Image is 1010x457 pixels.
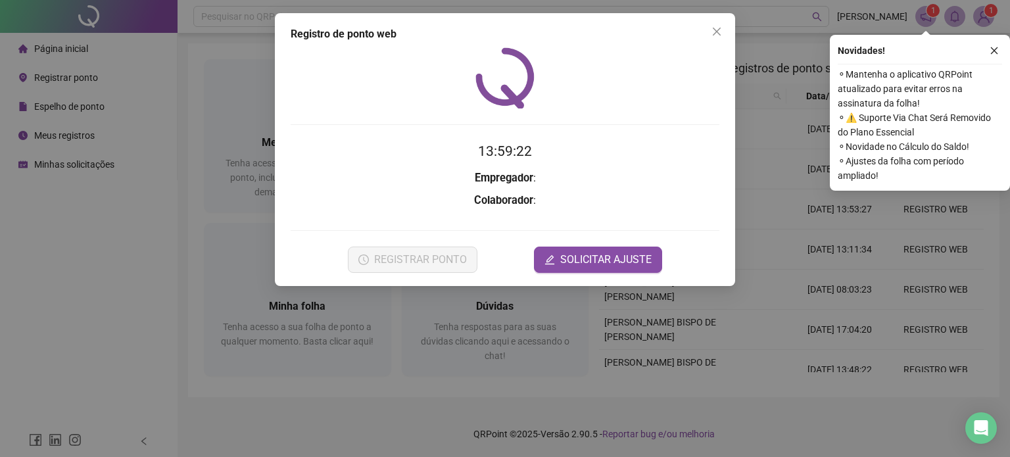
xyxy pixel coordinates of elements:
[838,43,885,58] span: Novidades !
[291,192,719,209] h3: :
[706,21,727,42] button: Close
[475,172,533,184] strong: Empregador
[475,47,535,108] img: QRPoint
[838,154,1002,183] span: ⚬ Ajustes da folha com período ampliado!
[838,139,1002,154] span: ⚬ Novidade no Cálculo do Saldo!
[291,170,719,187] h3: :
[478,143,532,159] time: 13:59:22
[965,412,997,444] div: Open Intercom Messenger
[838,110,1002,139] span: ⚬ ⚠️ Suporte Via Chat Será Removido do Plano Essencial
[560,252,652,268] span: SOLICITAR AJUSTE
[348,247,477,273] button: REGISTRAR PONTO
[534,247,662,273] button: editSOLICITAR AJUSTE
[711,26,722,37] span: close
[291,26,719,42] div: Registro de ponto web
[474,194,533,206] strong: Colaborador
[990,46,999,55] span: close
[544,254,555,265] span: edit
[838,67,1002,110] span: ⚬ Mantenha o aplicativo QRPoint atualizado para evitar erros na assinatura da folha!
